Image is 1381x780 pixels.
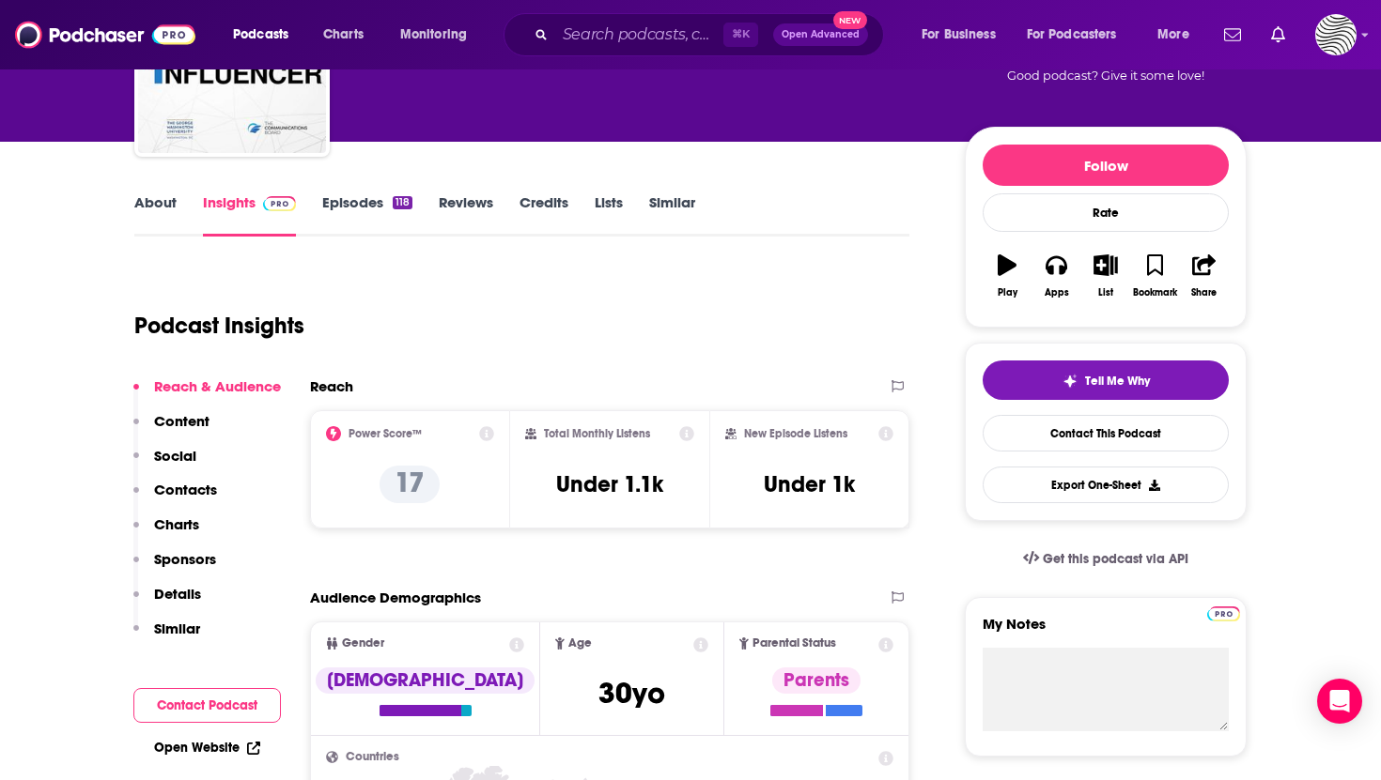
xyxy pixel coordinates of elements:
[323,22,364,48] span: Charts
[380,466,440,503] p: 17
[133,550,216,585] button: Sponsors
[154,481,217,498] p: Contacts
[520,193,568,237] a: Credits
[983,466,1229,503] button: Export One-Sheet
[983,415,1229,451] a: Contact This Podcast
[772,667,861,694] div: Parents
[1144,20,1213,50] button: open menu
[833,11,867,29] span: New
[263,196,296,211] img: Podchaser Pro
[1008,536,1203,582] a: Get this podcast via API
[568,637,592,650] span: Age
[1130,242,1179,310] button: Bookmark
[346,751,399,763] span: Countries
[521,13,902,56] div: Search podcasts, credits, & more...
[922,22,996,48] span: For Business
[15,17,195,53] img: Podchaser - Follow, Share and Rate Podcasts
[342,637,384,650] span: Gender
[1098,287,1113,298] div: List
[203,193,296,237] a: InsightsPodchaser Pro
[154,515,199,533] p: Charts
[1191,287,1217,298] div: Share
[220,20,313,50] button: open menu
[1007,69,1204,83] span: Good podcast? Give it some love!
[133,377,281,412] button: Reach & Audience
[1264,19,1293,51] a: Show notifications dropdown
[782,30,860,39] span: Open Advanced
[154,412,209,430] p: Content
[764,470,855,498] h3: Under 1k
[1207,604,1240,621] a: Pro website
[133,619,200,654] button: Similar
[983,145,1229,186] button: Follow
[1085,374,1150,389] span: Tell Me Why
[233,22,288,48] span: Podcasts
[1045,287,1069,298] div: Apps
[544,427,650,440] h2: Total Monthly Listens
[310,377,353,395] h2: Reach
[1081,242,1130,310] button: List
[1180,242,1229,310] button: Share
[983,615,1229,648] label: My Notes
[154,550,216,568] p: Sponsors
[555,20,723,50] input: Search podcasts, credits, & more...
[753,637,836,650] span: Parental Status
[316,667,535,694] div: [DEMOGRAPHIC_DATA]
[133,585,201,619] button: Details
[908,20,1019,50] button: open menu
[1317,679,1362,724] div: Open Intercom Messenger
[1315,14,1357,55] button: Show profile menu
[1157,22,1189,48] span: More
[1043,551,1188,567] span: Get this podcast via API
[133,688,281,723] button: Contact Podcast
[744,427,847,440] h2: New Episode Listens
[349,427,422,440] h2: Power Score™
[134,312,304,340] h1: Podcast Insights
[133,515,199,550] button: Charts
[322,193,412,237] a: Episodes118
[556,470,663,498] h3: Under 1.1k
[1315,14,1357,55] span: Logged in as OriginalStrategies
[1217,19,1249,51] a: Show notifications dropdown
[598,675,665,711] span: 30 yo
[439,193,493,237] a: Reviews
[723,23,758,47] span: ⌘ K
[595,193,623,237] a: Lists
[998,287,1017,298] div: Play
[1063,374,1078,389] img: tell me why sparkle
[649,193,695,237] a: Similar
[387,20,491,50] button: open menu
[983,193,1229,232] div: Rate
[773,23,868,46] button: Open AdvancedNew
[1207,606,1240,621] img: Podchaser Pro
[154,585,201,603] p: Details
[1133,287,1177,298] div: Bookmark
[1015,20,1144,50] button: open menu
[133,481,217,515] button: Contacts
[133,447,196,482] button: Social
[400,22,467,48] span: Monitoring
[983,360,1229,400] button: tell me why sparkleTell Me Why
[133,412,209,447] button: Content
[154,619,200,637] p: Similar
[983,242,1032,310] button: Play
[311,20,375,50] a: Charts
[1027,22,1117,48] span: For Podcasters
[154,377,281,395] p: Reach & Audience
[134,193,177,237] a: About
[154,447,196,465] p: Social
[154,740,260,756] a: Open Website
[1315,14,1357,55] img: User Profile
[1032,242,1080,310] button: Apps
[310,589,481,606] h2: Audience Demographics
[393,196,412,209] div: 118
